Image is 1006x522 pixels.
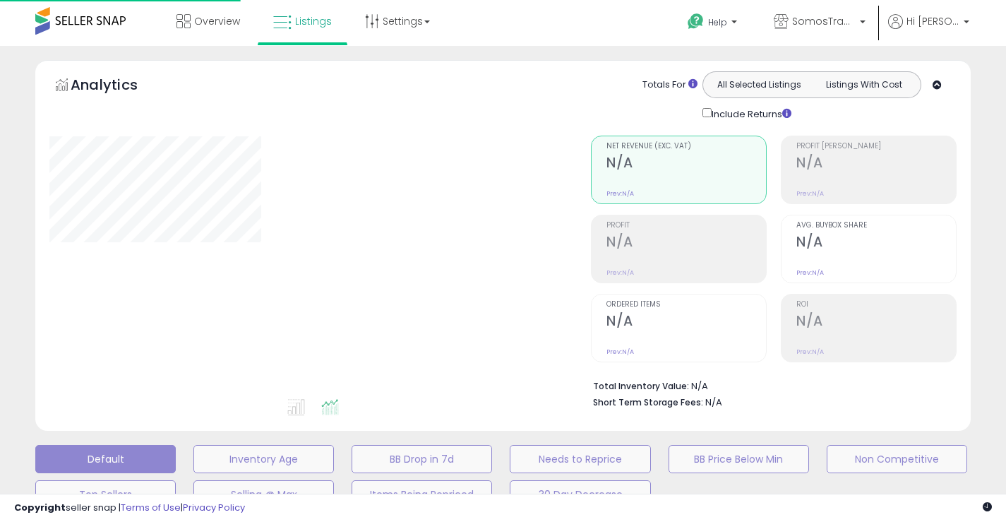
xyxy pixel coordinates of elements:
b: Total Inventory Value: [593,380,689,392]
button: Top Sellers [35,480,176,509]
span: N/A [705,396,722,409]
b: Short Term Storage Fees: [593,396,703,408]
span: Profit [PERSON_NAME] [796,143,956,150]
button: Needs to Reprice [510,445,650,473]
button: Items Being Repriced [352,480,492,509]
h2: N/A [606,234,766,253]
span: Hi [PERSON_NAME] [906,14,959,28]
button: BB Drop in 7d [352,445,492,473]
span: Listings [295,14,332,28]
button: Inventory Age [193,445,334,473]
span: Profit [606,222,766,230]
a: Terms of Use [121,501,181,514]
div: seller snap | | [14,502,245,515]
button: BB Price Below Min [669,445,809,473]
h2: N/A [796,234,956,253]
span: ROI [796,301,956,309]
h2: N/A [796,313,956,332]
button: 30 Day Decrease [510,480,650,509]
span: Ordered Items [606,301,766,309]
button: Non Competitive [827,445,967,473]
i: Get Help [687,13,705,30]
span: Avg. Buybox Share [796,222,956,230]
a: Privacy Policy [183,501,245,514]
a: Hi [PERSON_NAME] [888,14,969,46]
button: Default [35,445,176,473]
button: Listings With Cost [811,76,916,94]
div: Totals For [642,78,697,92]
small: Prev: N/A [796,189,824,198]
small: Prev: N/A [606,189,634,198]
span: Overview [194,14,240,28]
span: Net Revenue (Exc. VAT) [606,143,766,150]
small: Prev: N/A [606,348,634,356]
div: Include Returns [692,105,808,121]
a: Help [676,2,751,46]
h5: Analytics [71,75,165,98]
h2: N/A [606,155,766,174]
small: Prev: N/A [796,268,824,277]
strong: Copyright [14,501,66,514]
small: Prev: N/A [606,268,634,277]
span: Help [708,16,727,28]
button: Selling @ Max [193,480,334,509]
h2: N/A [796,155,956,174]
li: N/A [593,376,946,393]
small: Prev: N/A [796,348,824,356]
button: All Selected Listings [707,76,812,94]
span: SomosTrade GmbH [792,14,856,28]
h2: N/A [606,313,766,332]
